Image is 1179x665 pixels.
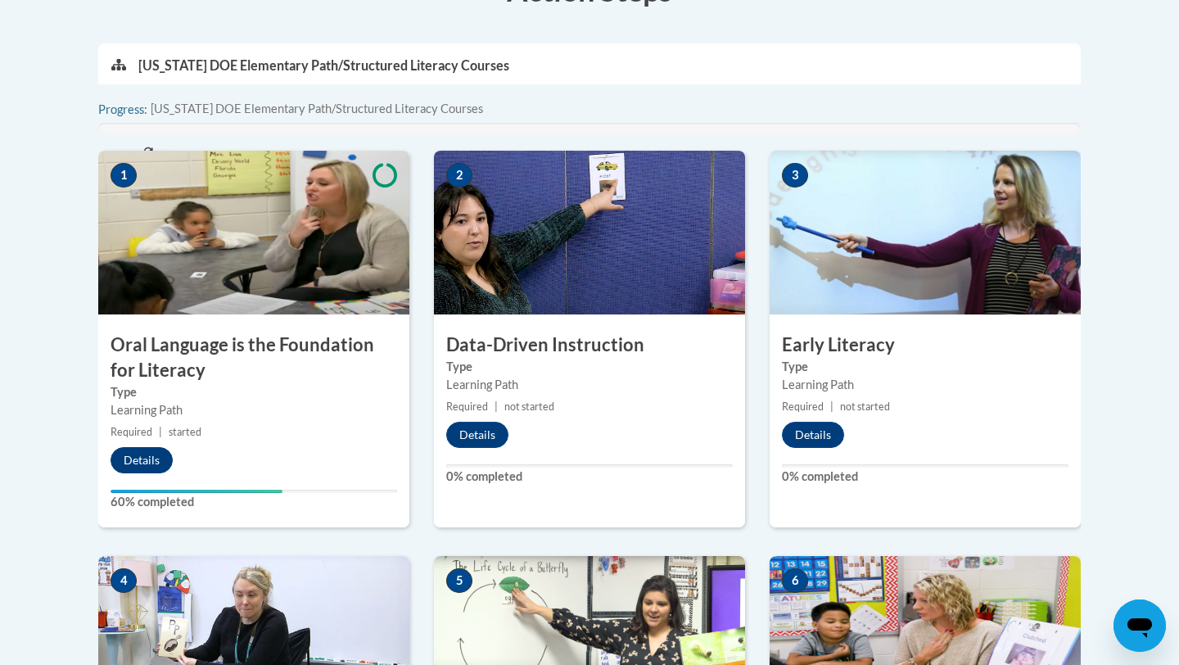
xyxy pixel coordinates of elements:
p: [US_STATE] DOE Elementary Path/Structured Literacy Courses [138,57,509,75]
label: 60% completed [111,493,397,511]
button: Details [782,422,844,448]
button: Details [111,447,173,473]
label: Type [111,383,397,401]
span: started [169,426,201,438]
span: not started [504,400,554,413]
span: 4 [111,568,137,593]
label: 0% completed [782,468,1068,486]
div: Learning Path [446,376,733,394]
iframe: Button to launch messaging window [1113,599,1166,652]
span: 5 [446,568,472,593]
h3: Data-Driven Instruction [434,332,745,358]
span: Required [111,426,152,438]
span: | [159,426,162,438]
span: | [495,400,498,413]
span: not started [840,400,890,413]
span: 2 [446,163,472,188]
div: Learning Path [111,401,397,419]
img: Course Image [434,151,745,314]
img: Course Image [98,151,409,314]
span: Required [446,400,488,413]
div: Learning Path [782,376,1068,394]
img: Course Image [770,151,1081,314]
span: 3 [782,163,808,188]
label: Type [446,358,733,376]
button: Details [446,422,508,448]
label: 0% completed [446,468,733,486]
label: Progress: [98,101,192,119]
div: Your progress [111,490,282,493]
label: Type [782,358,1068,376]
span: | [830,400,833,413]
h3: Early Literacy [770,332,1081,358]
span: 1 [111,163,137,188]
span: Required [782,400,824,413]
h3: Oral Language is the Foundation for Literacy [98,332,409,383]
span: [US_STATE] DOE Elementary Path/Structured Literacy Courses [151,100,483,118]
span: 6 [782,568,808,593]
